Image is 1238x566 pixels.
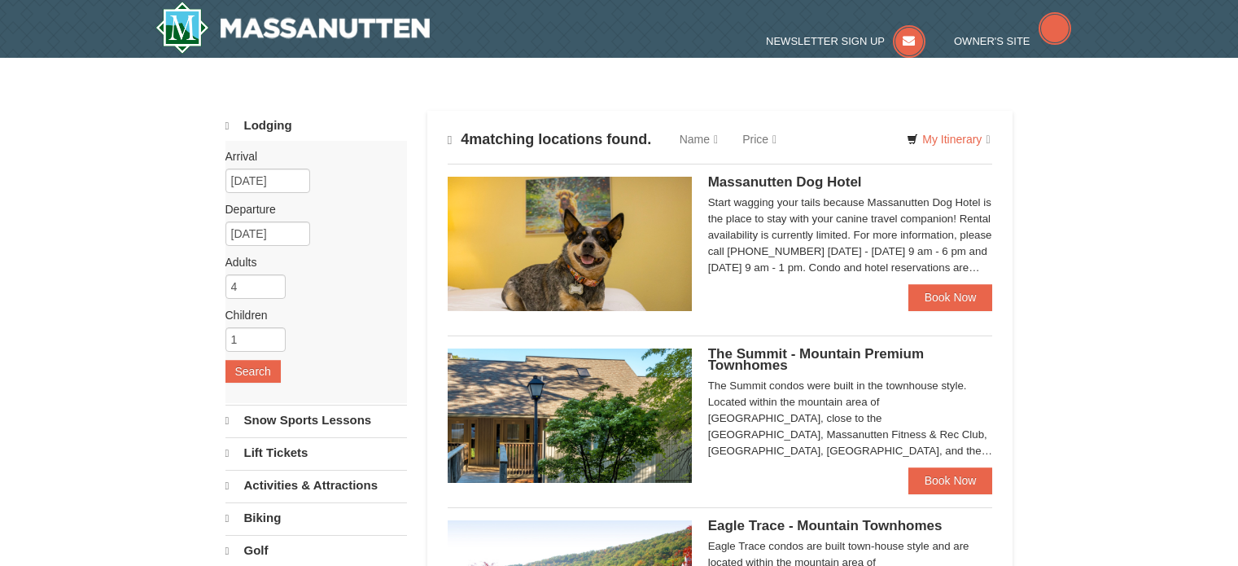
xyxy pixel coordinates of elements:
[708,378,993,459] div: The Summit condos were built in the townhouse style. Located within the mountain area of [GEOGRAP...
[225,360,281,383] button: Search
[225,405,407,436] a: Snow Sports Lessons
[225,502,407,533] a: Biking
[225,201,395,217] label: Departure
[908,284,993,310] a: Book Now
[155,2,431,54] img: Massanutten Resort Logo
[155,2,431,54] a: Massanutten Resort
[708,195,993,276] div: Start wagging your tails because Massanutten Dog Hotel is the place to stay with your canine trav...
[954,35,1071,47] a: Owner's Site
[225,111,407,141] a: Lodging
[766,35,885,47] span: Newsletter Sign Up
[908,467,993,494] a: Book Now
[225,470,407,501] a: Activities & Attractions
[225,148,395,165] label: Arrival
[708,174,862,190] span: Massanutten Dog Hotel
[225,307,395,323] label: Children
[225,254,395,270] label: Adults
[766,35,925,47] a: Newsletter Sign Up
[954,35,1030,47] span: Owner's Site
[730,123,789,156] a: Price
[225,535,407,566] a: Golf
[896,127,1000,151] a: My Itinerary
[225,437,407,468] a: Lift Tickets
[448,349,692,482] img: 19219034-1-0eee7e00.jpg
[708,518,943,533] span: Eagle Trace - Mountain Townhomes
[708,346,924,373] span: The Summit - Mountain Premium Townhomes
[667,123,730,156] a: Name
[448,177,692,310] img: 27428181-5-81c892a3.jpg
